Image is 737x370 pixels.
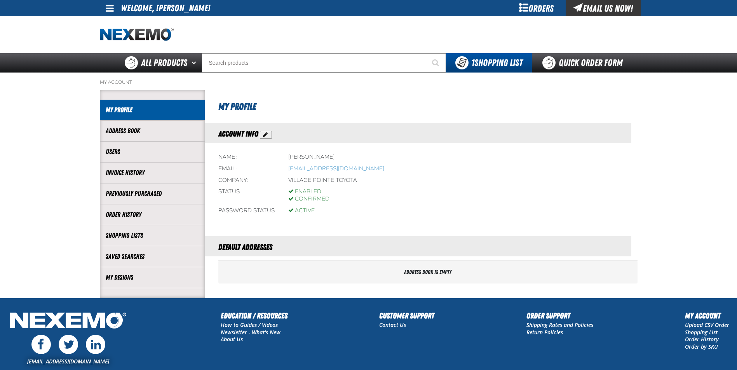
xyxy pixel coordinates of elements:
[685,335,719,343] a: Order History
[106,105,199,114] a: My Profile
[288,195,329,203] div: Confirmed
[106,252,199,261] a: Saved Searches
[685,343,718,350] a: Order by SKU
[218,177,277,184] div: Company
[218,261,638,284] div: Address book is empty
[218,154,277,161] div: Name
[100,28,174,41] a: Home
[218,242,272,252] span: Default Addresses
[106,210,199,219] a: Order History
[202,53,446,73] input: Search
[379,310,434,322] h2: Customer Support
[288,154,335,161] div: [PERSON_NAME]
[106,231,199,240] a: Shopping Lists
[288,165,384,172] a: Opens a default email client to write an email to mmartin@vtaig.com
[141,56,187,70] span: All Products
[526,310,593,322] h2: Order Support
[288,177,357,184] div: Village Pointe Toyota
[218,129,258,138] span: Account Info
[218,188,277,203] div: Status
[288,165,384,172] bdo: [EMAIL_ADDRESS][DOMAIN_NAME]
[446,53,532,73] button: You have 1 Shopping List. Open to view details
[288,207,315,214] div: Active
[471,57,474,68] strong: 1
[100,79,132,85] a: My Account
[189,53,202,73] button: Open All Products pages
[106,189,199,198] a: Previously Purchased
[260,131,272,139] button: Action Edit Account Information
[106,273,199,282] a: My Designs
[221,310,287,322] h2: Education / Resources
[379,321,406,329] a: Contact Us
[218,165,277,173] div: Email
[106,147,199,156] a: Users
[106,168,199,177] a: Invoice History
[526,321,593,329] a: Shipping Rates and Policies
[526,329,563,336] a: Return Policies
[100,28,174,41] img: Nexemo logo
[218,101,256,112] span: My Profile
[685,310,729,322] h2: My Account
[106,126,199,135] a: Address Book
[27,358,109,365] a: [EMAIL_ADDRESS][DOMAIN_NAME]
[221,329,281,336] a: Newsletter - What's New
[221,335,243,343] a: About Us
[685,329,718,336] a: Shopping List
[100,79,638,85] nav: Breadcrumbs
[288,188,329,195] div: Enabled
[221,321,278,329] a: How to Guides / Videos
[427,53,446,73] button: Start Searching
[471,57,523,68] span: Shopping List
[8,310,129,333] img: Nexemo Logo
[218,207,277,214] div: Password status
[532,53,637,73] a: Quick Order Form
[685,321,729,329] a: Upload CSV Order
